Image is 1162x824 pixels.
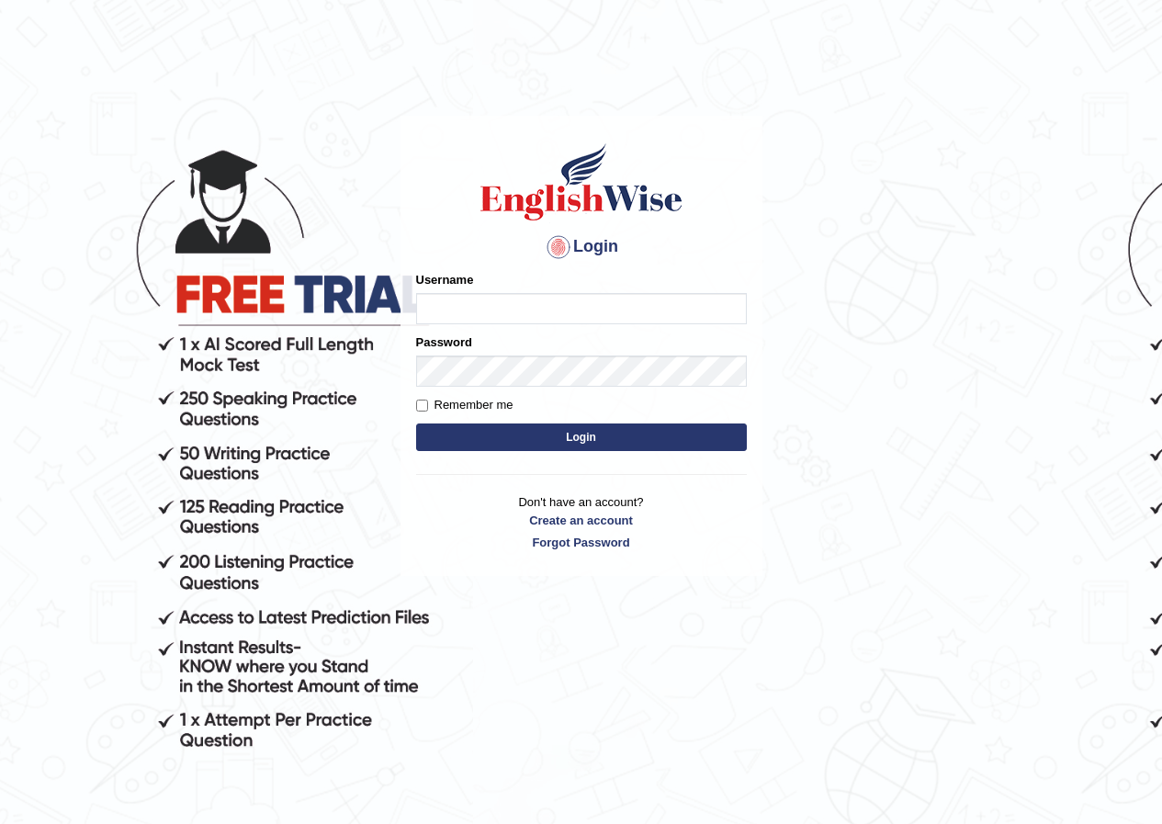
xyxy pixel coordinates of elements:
[416,232,747,262] h4: Login
[416,400,428,412] input: Remember me
[416,423,747,451] button: Login
[416,396,513,414] label: Remember me
[416,333,472,351] label: Password
[416,534,747,551] a: Forgot Password
[416,493,747,550] p: Don't have an account?
[477,141,686,223] img: Logo of English Wise sign in for intelligent practice with AI
[416,271,474,288] label: Username
[416,512,747,529] a: Create an account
